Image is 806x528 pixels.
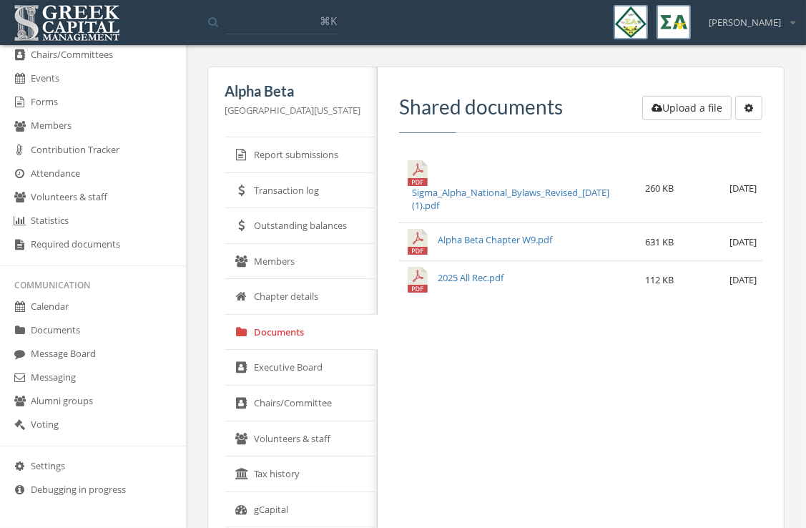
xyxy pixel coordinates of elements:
h5: Alpha Beta [225,83,360,99]
span: 260 KB [645,182,674,195]
a: 2025 All Rec.pdf [438,271,503,284]
h3: Shared documents [399,96,762,118]
a: Volunteers & staff [225,421,378,457]
img: 2025 All Rec.pdf [405,267,431,293]
a: Tax history [225,456,378,492]
span: 631 KB [645,235,674,248]
a: Chapter details [225,279,378,315]
span: ⌘K [320,14,337,28]
a: Report submissions [225,137,378,173]
span: [PERSON_NAME] [709,16,781,29]
a: gCapital [225,492,378,528]
div: [PERSON_NAME] [699,5,795,29]
a: Transaction log [225,173,378,209]
span: [DATE] [729,273,757,286]
a: Chairs/Committee [225,386,378,421]
a: Executive Board [225,350,378,386]
a: Sigma_Alpha_National_Bylaws_Revised_[DATE] (1).pdf [412,186,609,212]
button: Upload a file [642,96,732,120]
span: [DATE] [729,235,757,248]
span: 112 KB [645,273,674,286]
img: Sigma_Alpha_National_Bylaws_Revised_07.24.2021 (1).pdf [405,160,431,186]
span: [DATE] [729,182,757,195]
p: [GEOGRAPHIC_DATA][US_STATE] [225,102,360,118]
a: Members [225,244,378,280]
img: Alpha Beta Chapter W9.pdf [405,229,431,255]
a: Outstanding balances [225,208,378,244]
a: Alpha Beta Chapter W9.pdf [438,233,552,246]
a: Documents [225,315,378,351]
